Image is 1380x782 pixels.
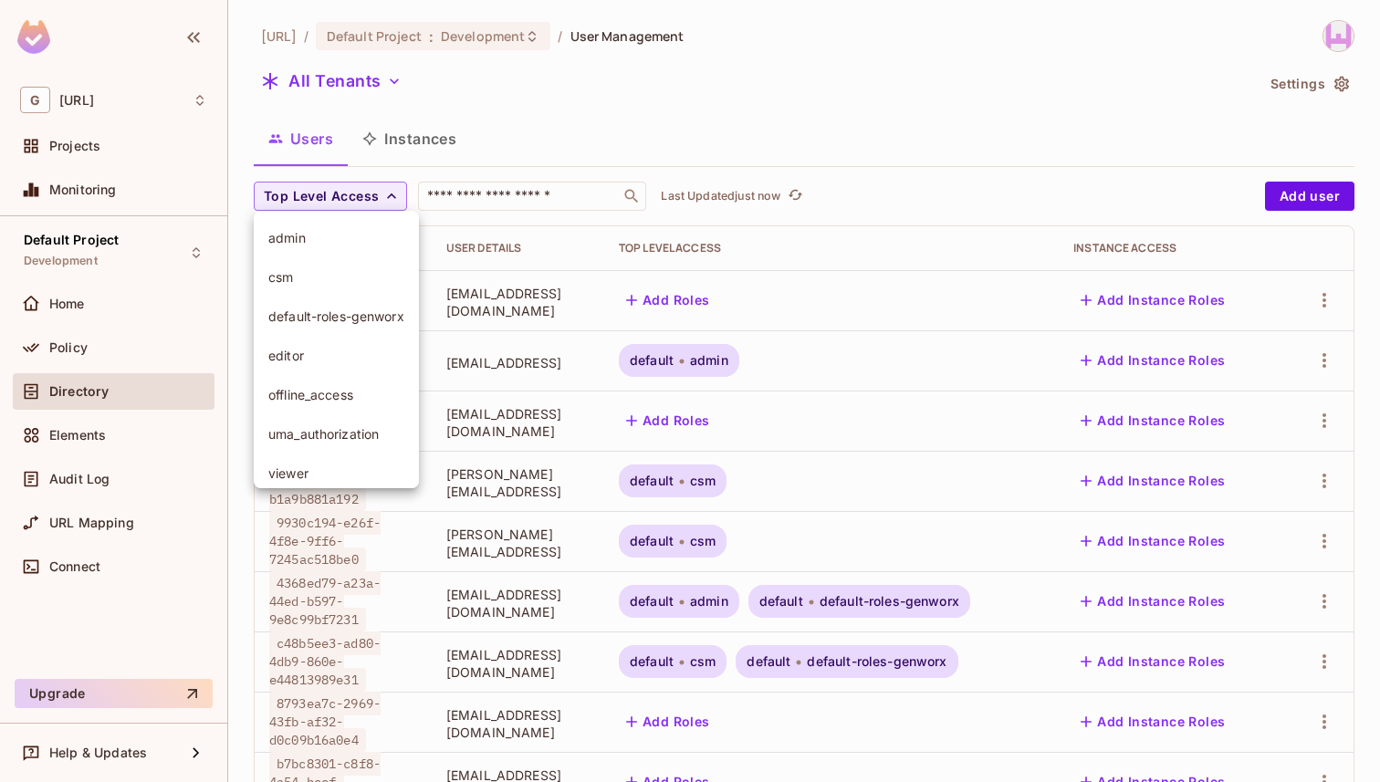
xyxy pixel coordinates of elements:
span: uma_authorization [268,425,404,443]
span: default-roles-genworx [268,308,404,325]
span: editor [268,347,404,364]
span: csm [268,268,404,286]
span: viewer [268,464,404,482]
span: offline_access [268,386,404,403]
span: admin [268,229,404,246]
